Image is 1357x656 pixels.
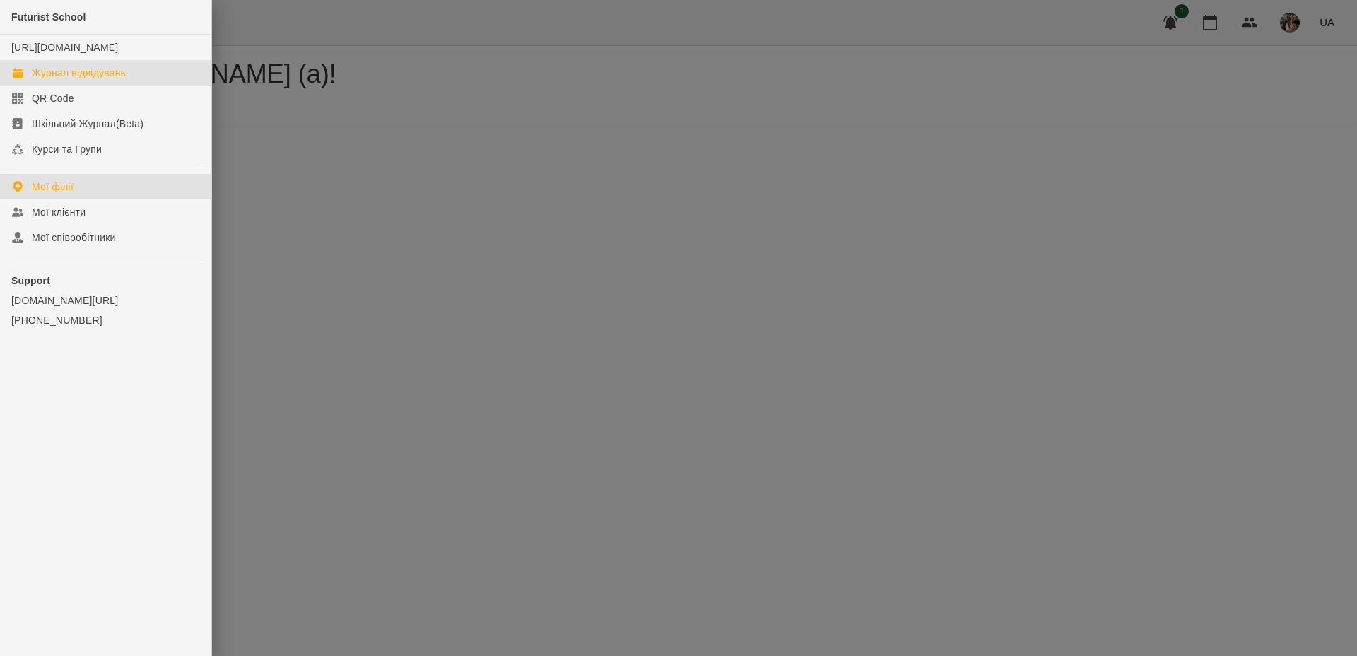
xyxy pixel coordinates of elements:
div: Шкільний Журнал(Beta) [32,117,143,131]
div: Курси та Групи [32,142,102,156]
span: Futurist School [11,11,86,23]
div: Мої клієнти [32,205,86,219]
div: Мої співробітники [32,230,116,245]
a: [PHONE_NUMBER] [11,313,200,327]
a: [URL][DOMAIN_NAME] [11,42,118,53]
div: Мої філії [32,180,74,194]
a: [DOMAIN_NAME][URL] [11,293,200,307]
div: Журнал відвідувань [32,66,126,80]
p: Support [11,274,200,288]
div: QR Code [32,91,74,105]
